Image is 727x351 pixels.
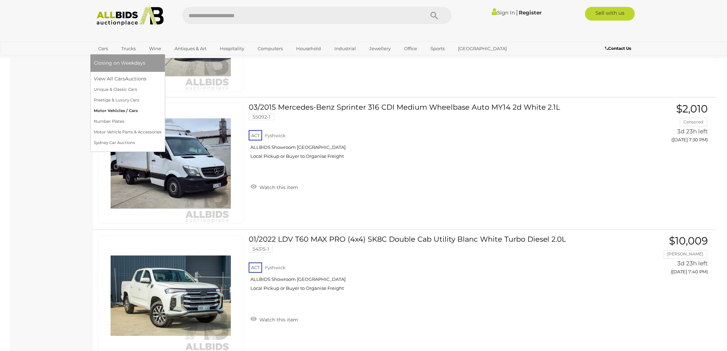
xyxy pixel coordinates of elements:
img: 55092-1a_ex.jpg [111,103,231,224]
span: Watch this item [258,185,298,191]
a: Hospitality [215,43,249,54]
span: Watch this item [258,52,298,58]
a: Sell with us [585,7,635,21]
a: $10,009 [PERSON_NAME] 3d 23h left ([DATE] 7:40 PM) [618,235,710,278]
span: | [516,9,518,16]
a: Jewellery [365,43,395,54]
b: Contact Us [605,46,631,51]
a: Antiques & Art [170,43,211,54]
a: Trucks [117,43,140,54]
a: Office [400,43,422,54]
a: Sports [426,43,449,54]
a: 01/2022 LDV T60 MAX PRO (4x4) SK8C Double Cab Utility Blanc White Turbo Diesel 2.0L 54315-1 ACT F... [254,235,607,297]
a: Sign In [492,9,515,16]
span: $2,010 [676,102,708,115]
a: Cars [94,43,112,54]
button: Search [417,7,452,24]
a: Watch this item [249,314,300,325]
a: Household [292,43,325,54]
a: Watch this item [249,182,300,192]
span: $10,009 [669,235,708,248]
a: Computers [253,43,287,54]
img: Allbids.com.au [93,7,167,26]
a: Industrial [330,43,360,54]
a: [GEOGRAPHIC_DATA] [454,43,511,54]
a: Contact Us [605,45,633,52]
a: Wine [145,43,166,54]
a: Register [519,9,541,16]
a: 03/2015 Mercedes-Benz Sprinter 316 CDI Medium Wheelbase Auto MY14 2d White 2.1L 55092-1 ACT Fyshw... [254,103,607,164]
span: Watch this item [258,317,298,323]
a: $2,010 Censored 3d 23h left ([DATE] 7:30 PM) [618,103,710,146]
